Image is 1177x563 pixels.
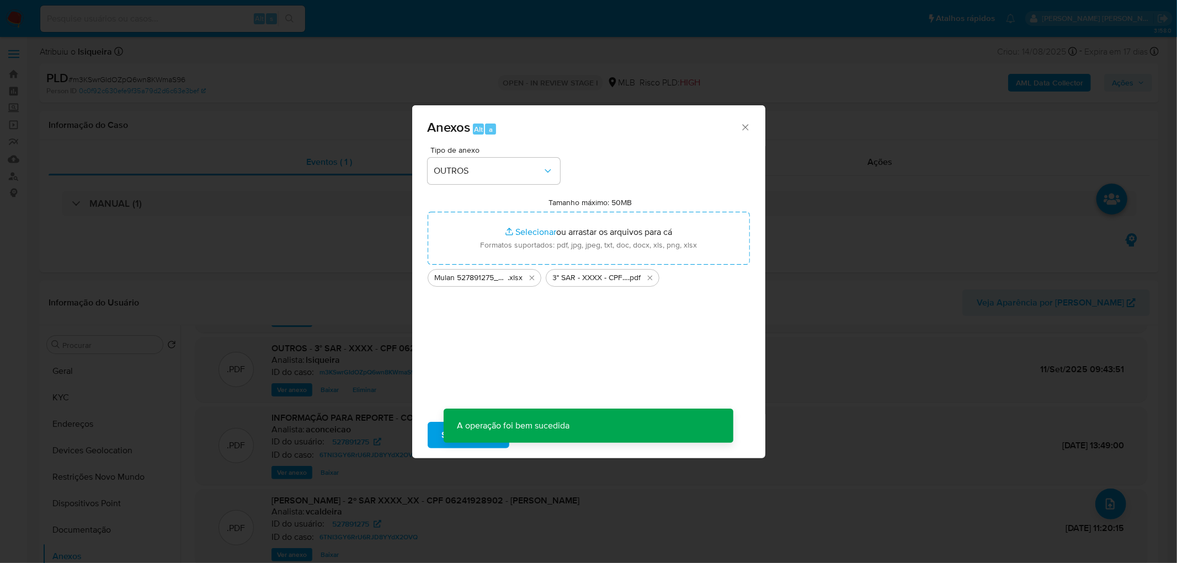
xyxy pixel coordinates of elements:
[508,272,523,283] span: .xlsx
[548,197,632,207] label: Tamanho máximo: 50MB
[428,265,750,287] ul: Arquivos selecionados
[740,122,750,132] button: Fechar
[643,271,657,285] button: Excluir 3° SAR - XXXX - CPF 06241928902 - THIAGO FELIX DE ABREU.pdf
[553,272,629,283] span: 3° SAR - XXXX - CPF 06241928902 - [PERSON_NAME]
[528,423,564,447] span: Cancelar
[428,117,471,137] span: Anexos
[444,409,583,443] p: A operação foi bem sucedida
[442,423,495,447] span: Subir arquivo
[489,124,493,135] span: a
[430,146,563,154] span: Tipo de anexo
[428,422,509,448] button: Subir arquivo
[629,272,641,283] span: .pdf
[434,165,542,176] span: OUTROS
[428,158,560,184] button: OUTROS
[435,272,508,283] span: Mulan 527891275_2025_09_10_18_10_59
[525,271,539,285] button: Excluir Mulan 527891275_2025_09_10_18_10_59.xlsx
[474,124,483,135] span: Alt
